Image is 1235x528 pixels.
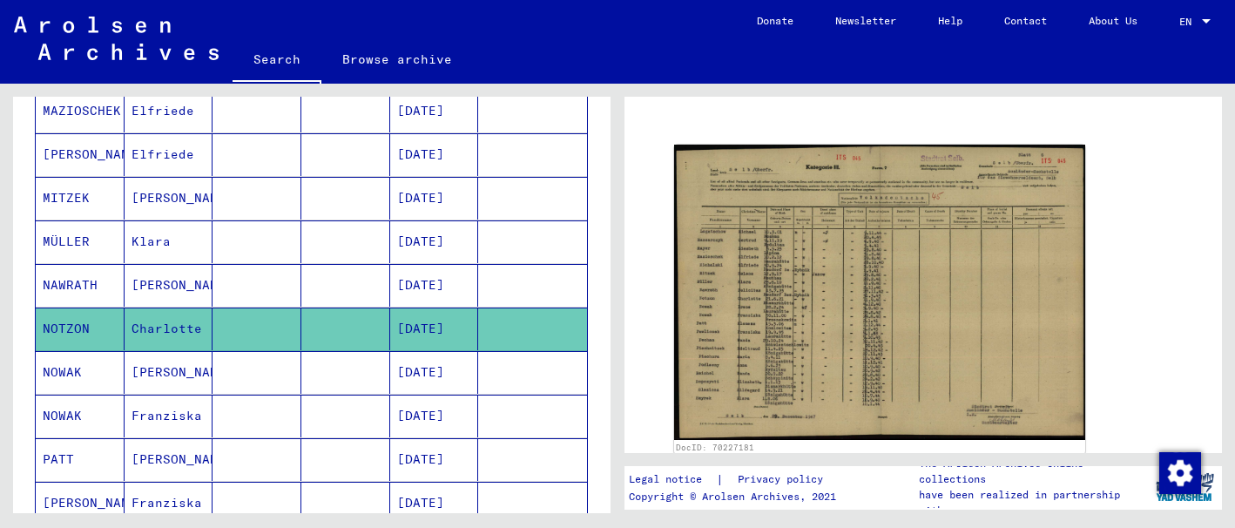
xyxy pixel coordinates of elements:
mat-cell: [PERSON_NAME] [125,264,213,307]
mat-cell: [PERSON_NAME] [36,482,125,525]
mat-cell: [DATE] [390,177,479,220]
a: Legal notice [629,470,716,489]
a: Privacy policy [724,470,844,489]
mat-cell: [DATE] [390,220,479,263]
mat-cell: NOTZON [36,308,125,350]
a: DocID: 70227181 [676,443,754,452]
div: | [629,470,844,489]
mat-cell: [DATE] [390,351,479,394]
img: Change consent [1159,452,1201,494]
mat-cell: Elfriede [125,90,213,132]
mat-cell: [DATE] [390,308,479,350]
mat-cell: MÜLLER [36,220,125,263]
mat-cell: [PERSON_NAME] [125,351,213,394]
mat-cell: [DATE] [390,438,479,481]
a: Search [233,38,321,84]
span: EN [1179,16,1198,28]
mat-cell: [DATE] [390,395,479,437]
p: The Arolsen Archives online collections [919,456,1148,487]
mat-cell: Charlotte [125,308,213,350]
mat-cell: Franziska [125,395,213,437]
mat-cell: MITZEK [36,177,125,220]
mat-cell: NOWAK [36,395,125,437]
mat-cell: [DATE] [390,264,479,307]
mat-cell: [PERSON_NAME] [125,177,213,220]
a: Browse archive [321,38,473,80]
mat-cell: [PERSON_NAME] [36,133,125,176]
img: Arolsen_neg.svg [14,17,219,60]
mat-cell: [DATE] [390,482,479,525]
mat-cell: PATT [36,438,125,481]
mat-cell: MAZIOSCHEK [36,90,125,132]
p: Copyright © Arolsen Archives, 2021 [629,489,844,504]
mat-cell: [DATE] [390,90,479,132]
mat-cell: [PERSON_NAME] [125,438,213,481]
mat-cell: Franziska [125,482,213,525]
mat-cell: Klara [125,220,213,263]
mat-cell: NAWRATH [36,264,125,307]
img: yv_logo.png [1152,465,1218,509]
p: have been realized in partnership with [919,487,1148,518]
mat-cell: NOWAK [36,351,125,394]
img: 001.jpg [674,145,1085,440]
mat-cell: Elfriede [125,133,213,176]
mat-cell: [DATE] [390,133,479,176]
